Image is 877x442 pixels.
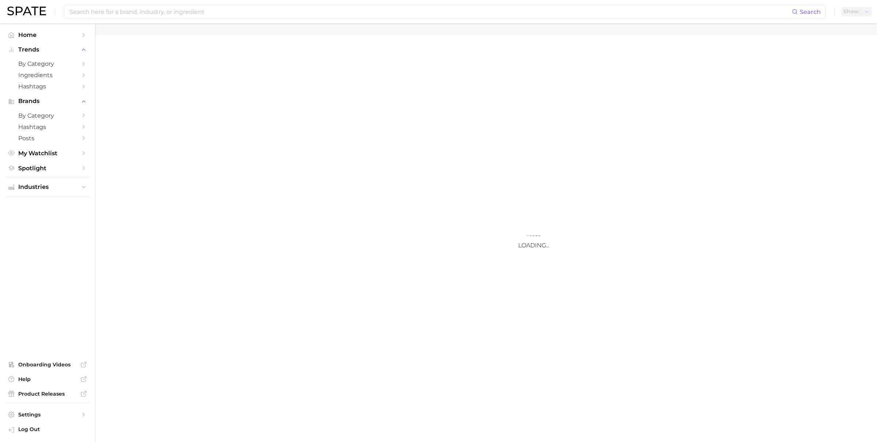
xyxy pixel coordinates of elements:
a: My Watchlist [6,148,89,159]
span: Posts [18,135,77,142]
span: by Category [18,112,77,119]
span: Settings [18,411,77,418]
a: Spotlight [6,163,89,174]
span: Search [800,8,821,15]
span: Trends [18,46,77,53]
a: Ingredients [6,69,89,81]
h3: Loading... [460,242,607,249]
a: by Category [6,110,89,121]
a: by Category [6,58,89,69]
span: Industries [18,184,77,190]
button: Industries [6,182,89,193]
span: Onboarding Videos [18,361,77,368]
span: My Watchlist [18,150,77,157]
a: Settings [6,409,89,420]
span: Hashtags [18,83,77,90]
a: Posts [6,133,89,144]
span: by Category [18,60,77,67]
span: Log Out [18,426,83,433]
a: Hashtags [6,121,89,133]
span: Ingredients [18,72,77,79]
a: Product Releases [6,388,89,399]
span: Show [843,9,859,14]
a: Help [6,374,89,385]
a: Log out. Currently logged in with e-mail molly.masi@smallgirlspr.com. [6,424,89,436]
span: Brands [18,98,77,104]
button: Show [842,7,872,16]
a: Home [6,29,89,41]
span: Product Releases [18,390,77,397]
input: Search here for a brand, industry, or ingredient [69,5,792,18]
span: Spotlight [18,165,77,172]
button: Brands [6,96,89,107]
button: Trends [6,44,89,55]
a: Hashtags [6,81,89,92]
span: Hashtags [18,123,77,130]
img: SPATE [7,7,46,15]
a: Onboarding Videos [6,359,89,370]
span: Help [18,376,77,382]
span: Home [18,31,77,38]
